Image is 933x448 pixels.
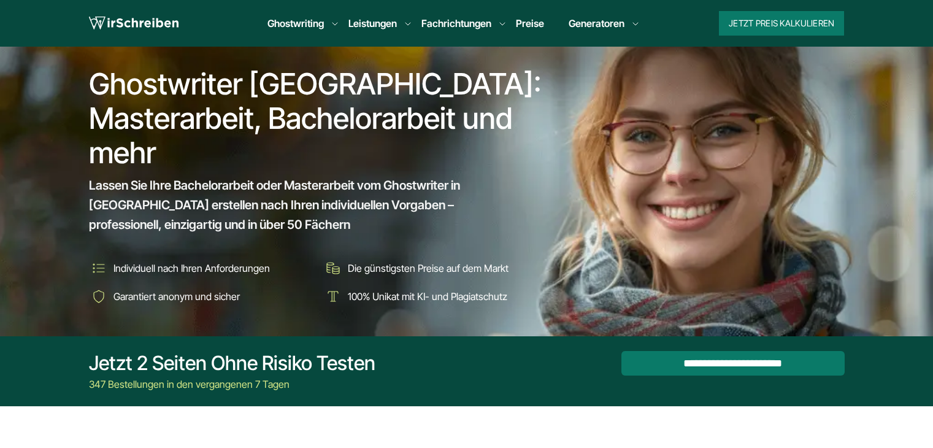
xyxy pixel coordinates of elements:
a: Ghostwriting [267,16,324,31]
a: Leistungen [348,16,397,31]
img: Garantiert anonym und sicher [89,287,109,306]
img: 100% Unikat mit KI- und Plagiatschutz [323,287,343,306]
div: 347 Bestellungen in den vergangenen 7 Tagen [89,377,375,392]
img: logo wirschreiben [89,14,179,33]
li: Garantiert anonym und sicher [89,287,315,306]
a: Generatoren [569,16,624,31]
a: Preise [516,17,544,29]
button: Jetzt Preis kalkulieren [719,11,844,36]
span: Lassen Sie Ihre Bachelorarbeit oder Masterarbeit vom Ghostwriter in [GEOGRAPHIC_DATA] erstellen n... [89,176,527,234]
div: Jetzt 2 Seiten ohne Risiko testen [89,351,375,376]
li: 100% Unikat mit KI- und Plagiatschutz [323,287,549,306]
li: Die günstigsten Preise auf dem Markt [323,258,549,278]
h1: Ghostwriter [GEOGRAPHIC_DATA]: Masterarbeit, Bachelorarbeit und mehr [89,67,550,170]
img: Die günstigsten Preise auf dem Markt [323,258,343,278]
img: Individuell nach Ihren Anforderungen [89,258,109,278]
li: Individuell nach Ihren Anforderungen [89,258,315,278]
a: Fachrichtungen [421,16,491,31]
